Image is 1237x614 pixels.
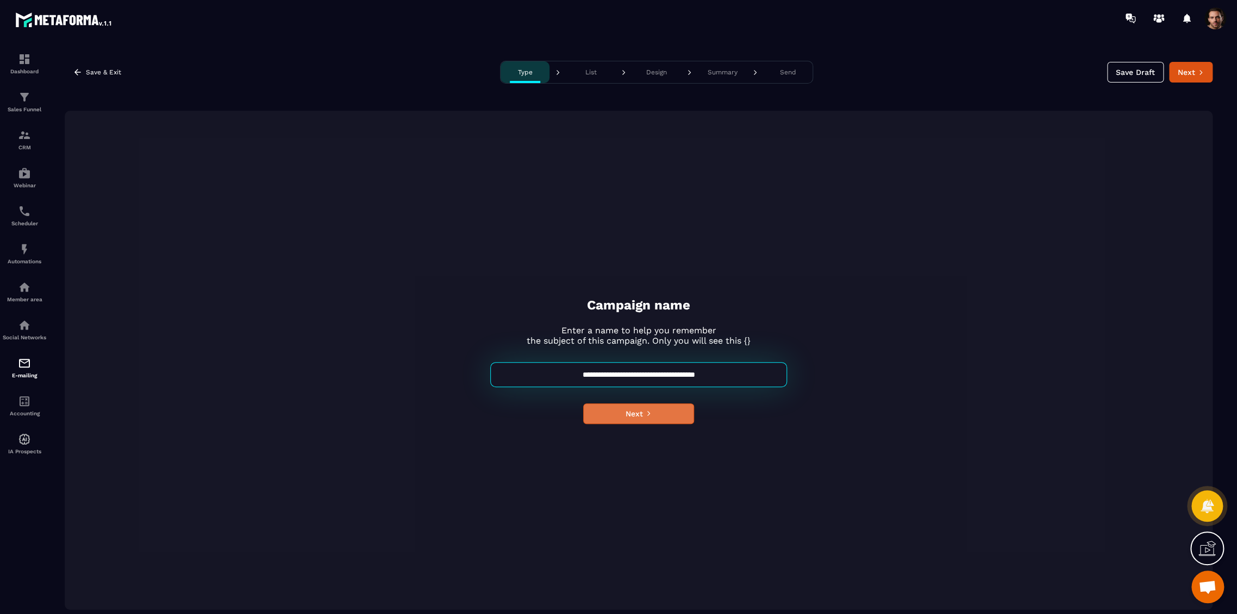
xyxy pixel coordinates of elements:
[65,62,129,82] button: Save & Exit
[3,83,46,121] a: formationformationSales Funnel
[18,281,31,294] img: automations
[698,61,747,83] button: Summary
[501,61,549,83] button: Type
[3,296,46,302] p: Member area
[18,243,31,256] img: automations
[518,68,533,76] p: Type
[18,91,31,104] img: formation
[3,387,46,425] a: accountantaccountantAccounting
[3,45,46,83] a: formationformationDashboard
[632,61,681,83] button: Design
[646,68,667,76] p: Design
[3,159,46,197] a: automationsautomationsWebinar
[3,220,46,226] p: Scheduler
[18,53,31,66] img: formation
[18,319,31,332] img: social-network
[3,410,46,416] p: Accounting
[585,68,597,76] p: List
[583,403,694,424] button: Next
[527,325,751,346] p: Enter a name to help you remember the subject of this campaign. Only you will see this {}
[1169,62,1213,83] button: Next
[3,258,46,264] p: Automations
[587,296,690,314] p: Campaign name
[18,205,31,218] img: scheduler
[3,349,46,387] a: emailemailE-mailing
[18,395,31,408] img: accountant
[18,357,31,370] img: email
[3,273,46,311] a: automationsautomationsMember area
[764,61,813,83] button: Send
[3,121,46,159] a: formationformationCRM
[566,61,615,83] button: List
[780,68,796,76] p: Send
[3,311,46,349] a: social-networksocial-networkSocial Networks
[3,106,46,112] p: Sales Funnel
[3,448,46,454] p: IA Prospects
[3,182,46,188] p: Webinar
[1107,62,1164,83] button: Save Draft
[18,129,31,142] img: formation
[1191,571,1224,603] a: Mở cuộc trò chuyện
[3,372,46,378] p: E-mailing
[3,144,46,150] p: CRM
[3,334,46,340] p: Social Networks
[18,433,31,446] img: automations
[3,197,46,235] a: schedulerschedulerScheduler
[18,167,31,180] img: automations
[15,10,113,29] img: logo
[708,68,738,76] p: Summary
[3,235,46,273] a: automationsautomationsAutomations
[3,68,46,74] p: Dashboard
